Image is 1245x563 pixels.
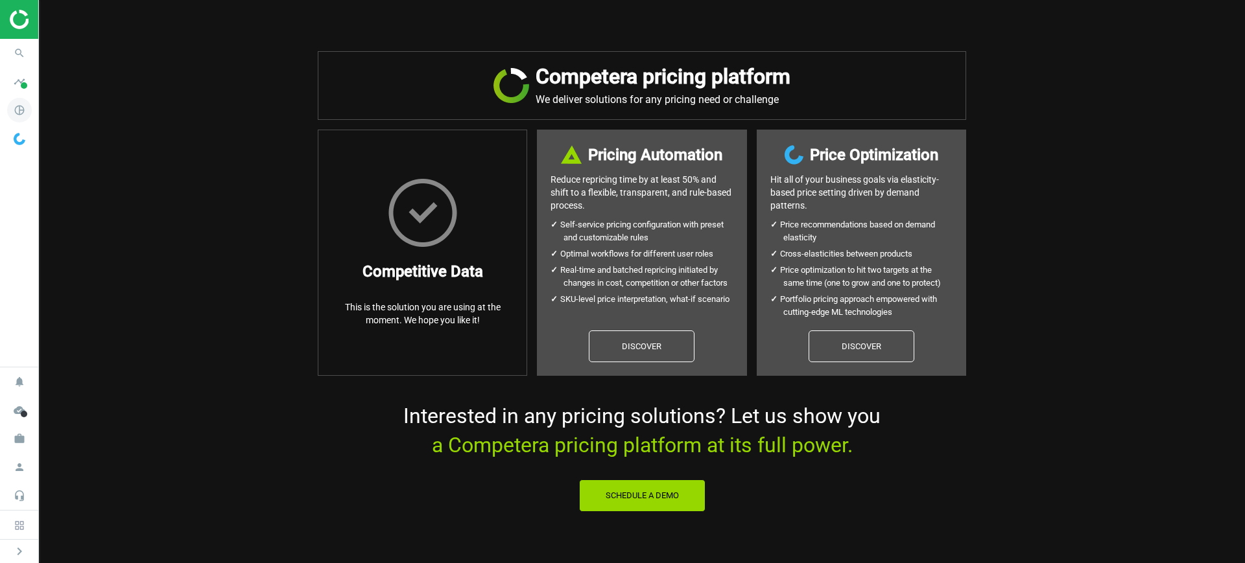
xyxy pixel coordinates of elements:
i: headset_mic [7,483,32,508]
p: Hit all of your business goals via elasticity- based price setting driven by demand patterns. [770,173,953,212]
li: SKU-level price interpretation, what-if scenario [563,293,733,306]
a: Discover [809,330,914,363]
img: wGWNvw8QSZomAAAAABJRU5ErkJggg== [14,133,25,145]
img: ajHJNr6hYgQAAAAASUVORK5CYII= [10,10,102,29]
img: wGWNvw8QSZomAAAAABJRU5ErkJggg== [785,145,803,165]
img: JRVR7TKHubxRX4WiWFsHXLVQu3oYgKr0EdU6k5jjvBYYAAAAAElFTkSuQmCC [493,68,529,103]
p: This is the solution you are using at the moment. We hope you like it! [331,301,514,327]
li: Price recommendations based on demand elasticity [783,218,953,244]
li: Cross-elasticities between products [783,247,953,260]
p: Interested in any pricing solutions? Let us show you [318,402,966,460]
li: Price optimization to hit two targets at the same time (one to grow and one to protect) [783,264,953,290]
h3: Price Optimization [810,143,938,167]
button: chevron_right [3,543,36,560]
i: notifications [7,369,32,394]
img: DI+PfHAOTJwAAAAASUVORK5CYII= [561,145,582,164]
i: person [7,455,32,479]
i: search [7,41,32,65]
p: We deliver solutions for any pricing need or challenge [536,93,790,106]
li: Self-service pricing configuration with preset and customizable rules [563,218,733,244]
h2: Competera pricing platform [536,65,790,89]
img: HxscrLsMTvcLXxPnqlhRQhRi+upeiQYiT7g7j1jdpu6T9n6zgWWHzG7gAAAABJRU5ErkJggg== [388,179,457,247]
li: Portfolio pricing approach empowered with cutting-edge ML technologies [783,293,953,319]
li: Real-time and batched repricing initiated by changes in cost, competition or other factors [563,264,733,290]
a: Discover [589,330,694,363]
button: Schedule a Demo [579,479,705,512]
span: a Competera pricing platform at its full power. [432,433,853,457]
i: cloud_done [7,398,32,422]
h3: Pricing Automation [588,143,722,167]
i: work [7,426,32,451]
h3: Competitive Data [362,260,483,283]
li: Optimal workflows for different user roles [563,247,733,260]
p: Reduce repricing time by at least 50% and shift to a flexible, transparent, and rule-based process. [551,173,733,212]
i: chevron_right [12,544,27,559]
i: pie_chart_outlined [7,98,32,122]
i: timeline [7,69,32,94]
